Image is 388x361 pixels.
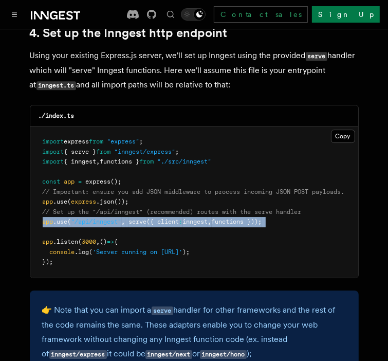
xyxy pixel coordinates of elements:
[39,112,75,119] code: ./index.ts
[71,198,97,205] span: express
[53,198,68,205] span: .use
[30,48,359,93] p: Using your existing Express.js server, we'll set up Inngest using the provided handler which will...
[53,238,79,245] span: .listen
[43,258,53,265] span: });
[43,198,53,205] span: app
[89,248,93,256] span: (
[97,148,111,155] span: from
[152,306,173,315] code: serve
[158,158,212,165] span: "./src/inngest"
[147,218,179,225] span: ({ client
[53,218,68,225] span: .use
[179,218,183,225] span: :
[43,188,345,195] span: // Important: ensure you add JSON middleware to process incoming JSON POST payloads.
[312,6,380,23] a: Sign Up
[176,148,179,155] span: ;
[107,138,140,145] span: "express"
[36,81,76,90] code: inngest.ts
[68,198,71,205] span: (
[97,198,115,205] span: .json
[129,218,147,225] span: serve
[43,208,302,215] span: // Set up the "/api/inngest" (recommended) routes with the serve handler
[43,138,64,145] span: import
[71,218,122,225] span: "/api/inngest"
[64,148,97,155] span: { serve }
[97,238,100,245] span: ,
[214,6,308,23] a: Contact sales
[111,178,122,185] span: ();
[100,158,140,165] span: functions }
[43,178,61,185] span: const
[8,8,21,21] button: Toggle navigation
[43,158,64,165] span: import
[68,218,71,225] span: (
[306,52,327,61] code: serve
[86,178,111,185] span: express
[200,350,247,359] code: inngest/hono
[208,218,212,225] span: ,
[64,178,75,185] span: app
[50,248,75,256] span: console
[30,26,228,40] a: 4. Set up the Inngest http endpoint
[43,148,64,155] span: import
[164,8,177,21] button: Find something...
[79,178,82,185] span: =
[49,350,107,359] code: inngest/express
[107,238,115,245] span: =>
[140,158,154,165] span: from
[64,138,89,145] span: express
[43,218,53,225] span: app
[115,148,176,155] span: "inngest/express"
[115,238,118,245] span: {
[93,248,183,256] span: 'Server running on [URL]'
[152,305,173,315] a: serve
[64,158,97,165] span: { inngest
[183,248,190,256] span: );
[181,8,206,21] button: Toggle dark mode
[43,238,53,245] span: app
[122,218,125,225] span: ,
[82,238,97,245] span: 3000
[100,238,107,245] span: ()
[75,248,89,256] span: .log
[183,218,208,225] span: inngest
[97,158,100,165] span: ,
[331,130,355,143] button: Copy
[79,238,82,245] span: (
[145,350,192,359] code: inngest/next
[212,218,262,225] span: functions }));
[115,198,129,205] span: ());
[140,138,143,145] span: ;
[89,138,104,145] span: from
